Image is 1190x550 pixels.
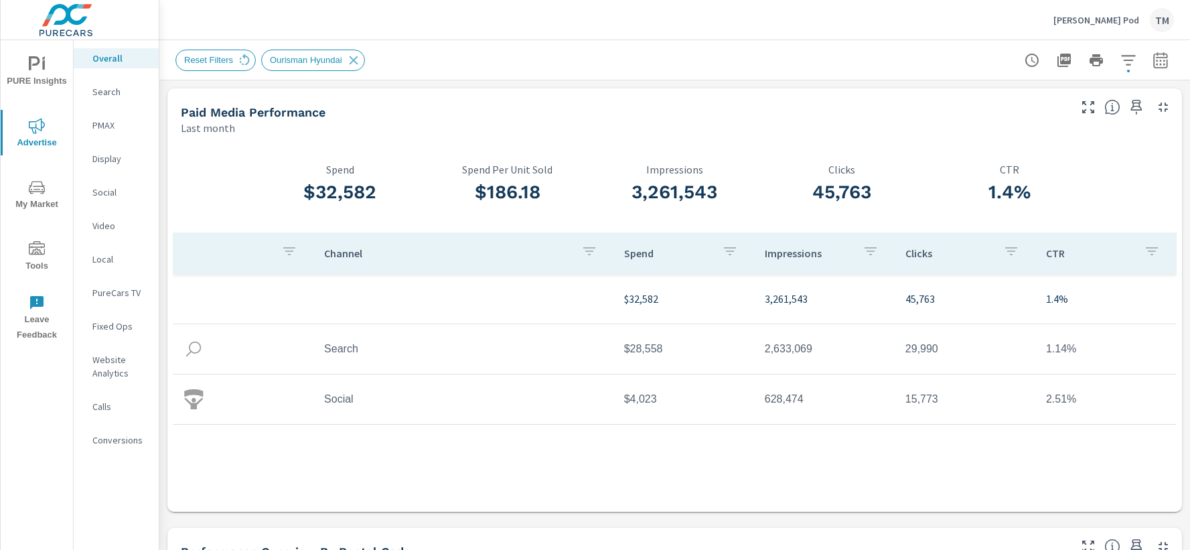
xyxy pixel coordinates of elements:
td: 15,773 [895,383,1035,416]
h3: 3,261,543 [591,181,759,204]
p: Social [92,186,148,199]
td: 2.51% [1035,383,1176,416]
span: Advertise [5,118,69,151]
p: 3,261,543 [765,291,884,307]
p: Video [92,219,148,232]
p: CTR [925,163,1093,176]
p: Conversions [92,433,148,447]
p: PMAX [92,119,148,132]
p: Overall [92,52,148,65]
div: Video [74,216,159,236]
p: Spend [624,247,711,260]
button: Select Date Range [1147,47,1174,74]
p: Local [92,253,148,266]
div: Overall [74,48,159,68]
td: 29,990 [895,332,1035,366]
td: 1.14% [1035,332,1176,366]
p: Last month [181,120,235,136]
td: $4,023 [613,383,754,416]
p: 1.4% [1046,291,1165,307]
div: Fixed Ops [74,316,159,336]
td: $28,558 [613,332,754,366]
span: Tools [5,241,69,274]
div: Search [74,82,159,102]
button: Print Report [1083,47,1110,74]
td: 2,633,069 [754,332,895,366]
span: My Market [5,180,69,212]
p: Clicks [905,247,992,260]
p: Calls [92,400,148,413]
span: PURE Insights [5,56,69,89]
span: Ourisman Hyundai [262,55,350,65]
img: icon-search.svg [183,339,204,359]
h5: Paid Media Performance [181,105,325,119]
h3: $186.18 [424,181,591,204]
span: Reset Filters [176,55,241,65]
button: "Export Report to PDF" [1051,47,1077,74]
div: Conversions [74,430,159,450]
div: Display [74,149,159,169]
p: Search [92,85,148,98]
p: Impressions [591,163,759,176]
div: Website Analytics [74,350,159,383]
p: Display [92,152,148,165]
div: TM [1150,8,1174,32]
h3: $32,582 [256,181,424,204]
div: Social [74,182,159,202]
h3: 45,763 [758,181,925,204]
span: Save this to your personalized report [1126,96,1147,118]
div: nav menu [1,40,73,348]
span: Leave Feedback [5,295,69,343]
div: PMAX [74,115,159,135]
p: Website Analytics [92,353,148,380]
div: Ourisman Hyundai [261,50,365,71]
div: Calls [74,397,159,417]
button: Minimize Widget [1152,96,1174,118]
p: Clicks [758,163,925,176]
p: 45,763 [905,291,1025,307]
p: Fixed Ops [92,320,148,333]
div: Local [74,249,159,269]
h3: 1.4% [925,181,1093,204]
p: Channel [324,247,571,260]
div: Reset Filters [175,50,256,71]
img: icon-social.svg [183,389,204,409]
p: Spend Per Unit Sold [424,163,591,176]
p: $32,582 [624,291,743,307]
td: 628,474 [754,383,895,416]
button: Make Fullscreen [1077,96,1099,118]
td: Social [313,383,613,416]
p: Spend [256,163,424,176]
td: Search [313,332,613,366]
p: CTR [1046,247,1133,260]
p: [PERSON_NAME] Pod [1053,14,1139,26]
div: PureCars TV [74,283,159,303]
p: Impressions [765,247,852,260]
button: Apply Filters [1115,47,1142,74]
span: Understand performance metrics over the selected time range. [1104,99,1120,115]
p: PureCars TV [92,286,148,299]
